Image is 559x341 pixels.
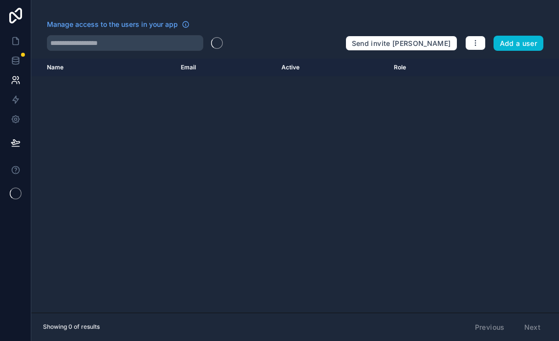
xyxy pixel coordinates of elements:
th: Active [276,59,388,76]
span: Showing 0 of results [43,323,100,331]
button: Add a user [494,36,544,51]
div: scrollable content [31,59,559,313]
th: Name [31,59,175,76]
a: Manage access to the users in your app [47,20,190,29]
button: Send invite [PERSON_NAME] [345,36,457,51]
th: Email [175,59,276,76]
span: Manage access to the users in your app [47,20,178,29]
th: Role [388,59,478,76]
